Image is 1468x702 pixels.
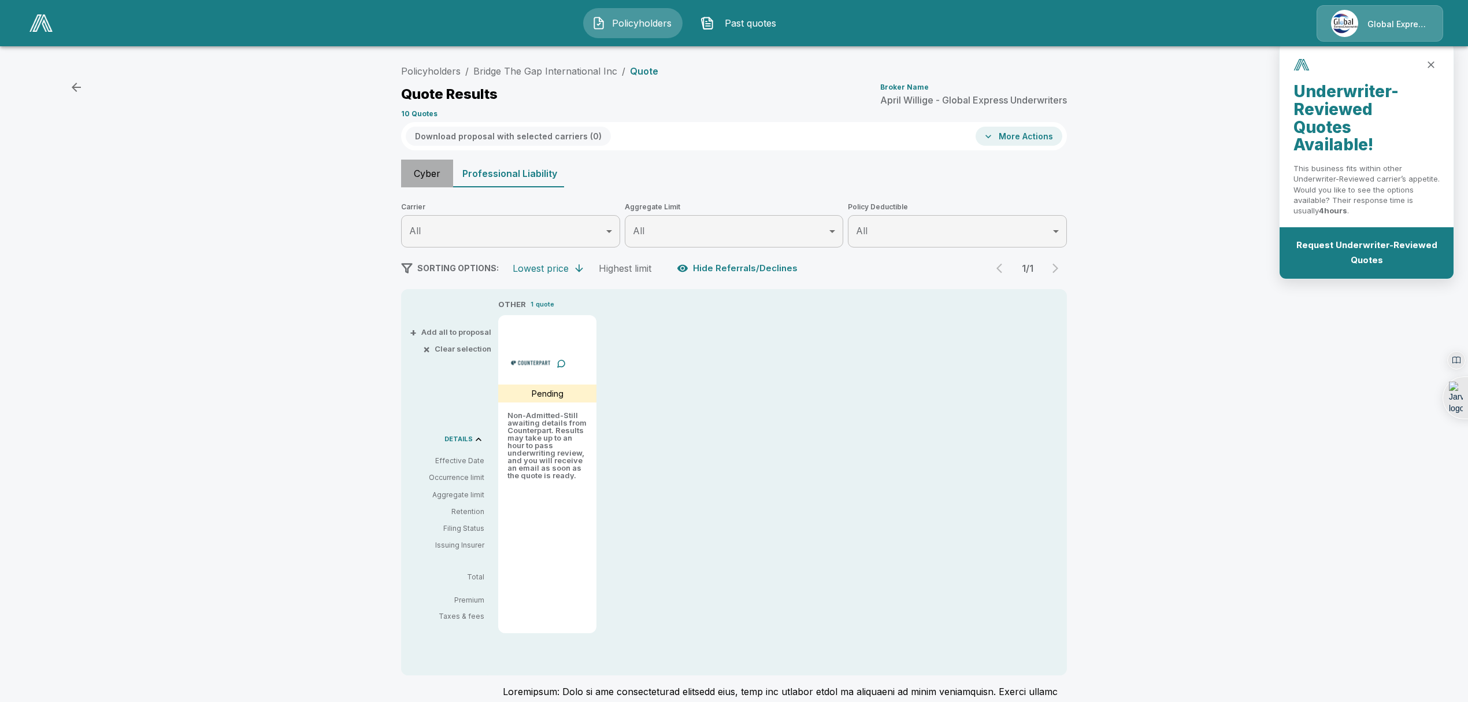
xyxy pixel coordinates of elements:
p: Quote [630,66,658,76]
span: × [423,345,430,353]
button: Download proposal with selected carriers (0) [406,127,611,146]
p: 1 / 1 [1016,264,1039,273]
button: Professional Liability [453,160,566,187]
nav: breadcrumb [401,64,658,78]
a: Bridge The Gap International Inc [473,65,617,77]
p: Quote Results [401,87,498,101]
button: ×Clear selection [425,345,491,353]
b: 4 hours [1319,206,1347,215]
img: counterpartmpl [510,354,552,371]
p: Total [410,574,494,581]
span: Policyholders [610,16,674,30]
div: Lowest price [513,263,569,274]
button: close [1422,56,1440,73]
span: + [410,328,417,336]
span: Carrier [401,201,620,213]
p: OTHER [498,299,526,311]
p: Aggregate limit [410,490,484,500]
button: Hide Referrals/Declines [674,257,802,279]
p: quote [536,300,554,309]
p: Underwriter- Reviewed Quotes Available! [1293,83,1440,154]
p: Broker Name [880,84,929,91]
button: More Actions [976,127,1062,146]
button: Policyholders IconPolicyholders [583,8,683,38]
p: Occurrence limit [410,472,484,483]
p: 1 [531,300,533,309]
div: Highest limit [599,263,651,274]
button: Request Underwriter-Reviewed Quotes [1291,234,1442,272]
p: Retention [410,507,484,517]
p: Taxes & fees [410,613,494,620]
li: / [622,64,625,78]
li: / [465,64,469,78]
button: Cyber [401,160,453,187]
span: Policy Deductible [848,201,1067,213]
span: All [856,225,868,237]
span: Aggregate Limit [625,201,844,213]
img: Past quotes Icon [700,16,714,30]
img: Agency Icon [1331,10,1358,37]
a: Agency IconGlobal Express Underwriters [1317,5,1443,42]
p: Issuing Insurer [410,540,484,550]
p: 10 Quotes [401,110,438,117]
p: Global Express Underwriters [1367,19,1429,30]
a: Policyholders [401,65,461,77]
p: April Willige - Global Express Underwriters [880,95,1067,105]
button: Past quotes IconPast quotes [692,8,791,38]
p: This business fits within other Underwriter-Reviewed carrier’s appetite. Would you like to see th... [1293,163,1440,216]
span: All [409,225,421,237]
iframe: Chat Widget [1410,646,1468,702]
img: Policyholders Icon [592,16,606,30]
p: Non-Admitted - Still awaiting details from Counterpart. Results may take up to an hour to pass un... [507,412,587,479]
p: DETAILS [444,436,473,442]
p: Premium [410,597,494,604]
span: SORTING OPTIONS: [417,263,499,273]
p: Effective Date [410,456,484,466]
button: +Add all to proposal [412,328,491,336]
span: All [633,225,644,237]
p: Pending [532,387,564,400]
span: Past quotes [719,16,783,30]
p: Filing Status [410,523,484,534]
img: AA Logo [29,14,53,32]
